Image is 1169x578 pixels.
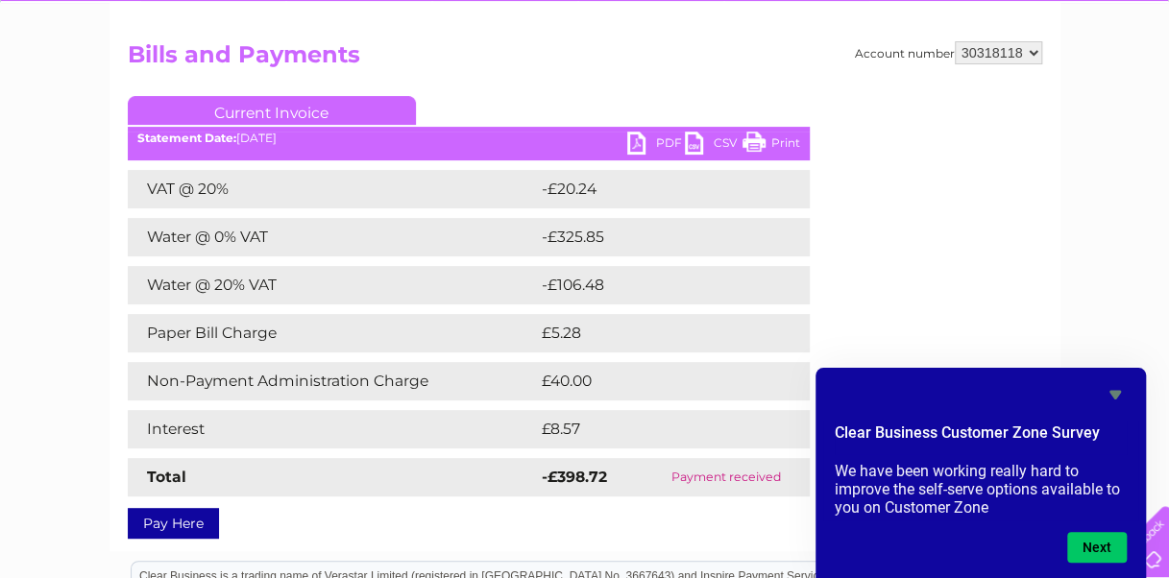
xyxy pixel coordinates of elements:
a: Energy [879,82,921,96]
td: Payment received [642,458,809,496]
a: Log out [1106,82,1151,96]
button: Hide survey [1104,383,1127,406]
td: Paper Bill Charge [128,314,537,352]
a: Pay Here [128,508,219,539]
td: Water @ 20% VAT [128,266,537,304]
img: logo.png [41,50,139,108]
td: -£106.48 [537,266,778,304]
div: [DATE] [128,132,810,145]
p: We have been working really hard to improve the self-serve options available to you on Customer Zone [835,462,1127,517]
a: Blog [1002,82,1030,96]
td: -£20.24 [537,170,774,208]
a: Print [743,132,800,159]
a: PDF [627,132,685,159]
td: Interest [128,410,537,448]
td: Water @ 0% VAT [128,218,537,256]
a: 0333 014 3131 [807,10,939,34]
a: Telecoms [933,82,990,96]
div: Account number [855,41,1042,64]
td: £8.57 [537,410,765,448]
h2: Clear Business Customer Zone Survey [835,421,1127,454]
a: CSV [685,132,743,159]
strong: -£398.72 [542,468,607,486]
b: Statement Date: [137,131,236,145]
button: Next question [1067,532,1127,563]
div: Clear Business Customer Zone Survey [835,383,1127,563]
strong: Total [147,468,186,486]
td: £40.00 [537,362,772,400]
a: Contact [1041,82,1088,96]
a: Current Invoice [128,96,416,125]
div: Clear Business is a trading name of Verastar Limited (registered in [GEOGRAPHIC_DATA] No. 3667643... [132,11,1039,93]
td: VAT @ 20% [128,170,537,208]
td: £5.28 [537,314,765,352]
td: Non-Payment Administration Charge [128,362,537,400]
td: -£325.85 [537,218,778,256]
a: Water [831,82,867,96]
h2: Bills and Payments [128,41,1042,78]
